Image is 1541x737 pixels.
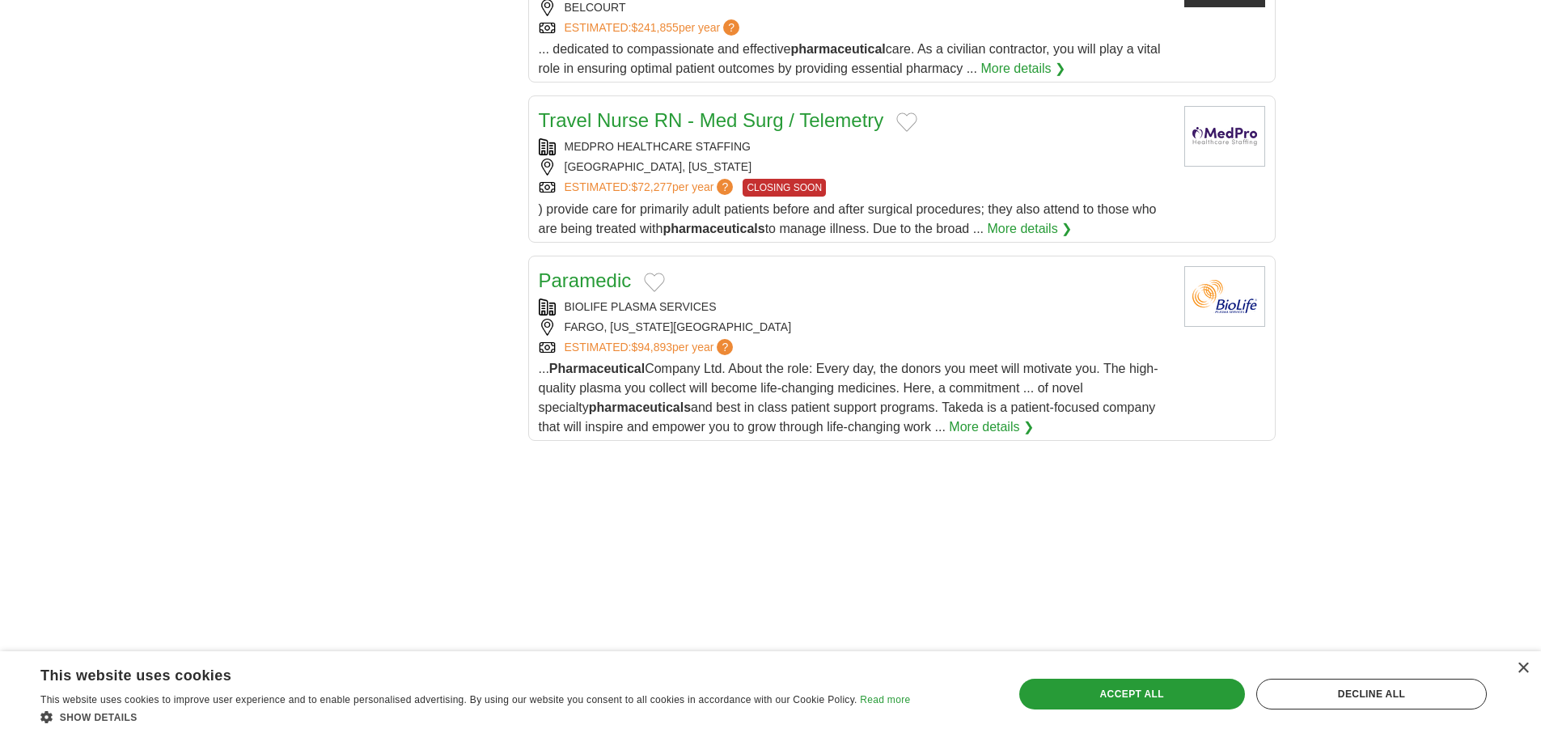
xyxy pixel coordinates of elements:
[1517,663,1529,675] div: Close
[1184,266,1265,327] img: BioLife Plasma Services logo
[896,112,917,132] button: Add to favorite jobs
[988,219,1073,239] a: More details ❯
[565,300,717,313] a: BIOLIFE PLASMA SERVICES
[631,21,678,34] span: $241,855
[40,694,857,705] span: This website uses cookies to improve user experience and to enable personalised advertising. By u...
[539,42,1161,75] span: ... dedicated to compassionate and effective care. As a civilian contractor, you will play a vita...
[539,269,632,291] a: Paramedic
[539,109,884,131] a: Travel Nurse RN - Med Surg / Telemetry
[717,179,733,195] span: ?
[631,180,672,193] span: $72,277
[565,19,743,36] a: ESTIMATED:$241,855per year?
[663,222,764,235] strong: pharmaceuticals
[40,661,870,685] div: This website uses cookies
[949,417,1034,437] a: More details ❯
[1184,106,1265,167] img: MedPro Healthcare Staffing logo
[717,339,733,355] span: ?
[565,140,751,153] a: MEDPRO HEALTHCARE STAFFING
[631,341,672,354] span: $94,893
[565,179,737,197] a: ESTIMATED:$72,277per year?
[723,19,739,36] span: ?
[1256,679,1487,709] div: Decline all
[980,59,1065,78] a: More details ❯
[549,362,645,375] strong: Pharmaceutical
[790,42,885,56] strong: pharmaceutical
[743,179,826,197] span: CLOSING SOON
[539,319,1171,336] div: FARGO, [US_STATE][GEOGRAPHIC_DATA]
[539,362,1158,434] span: ... Company Ltd. About the role: Every day, the donors you meet will motivate you. The high-quali...
[860,694,910,705] a: Read more, opens a new window
[589,400,691,414] strong: pharmaceuticals
[60,712,138,723] span: Show details
[539,202,1157,235] span: ) provide care for primarily adult patients before and after surgical procedures; they also atten...
[539,159,1171,176] div: [GEOGRAPHIC_DATA], [US_STATE]
[565,339,737,356] a: ESTIMATED:$94,893per year?
[40,709,910,725] div: Show details
[1019,679,1245,709] div: Accept all
[644,273,665,292] button: Add to favorite jobs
